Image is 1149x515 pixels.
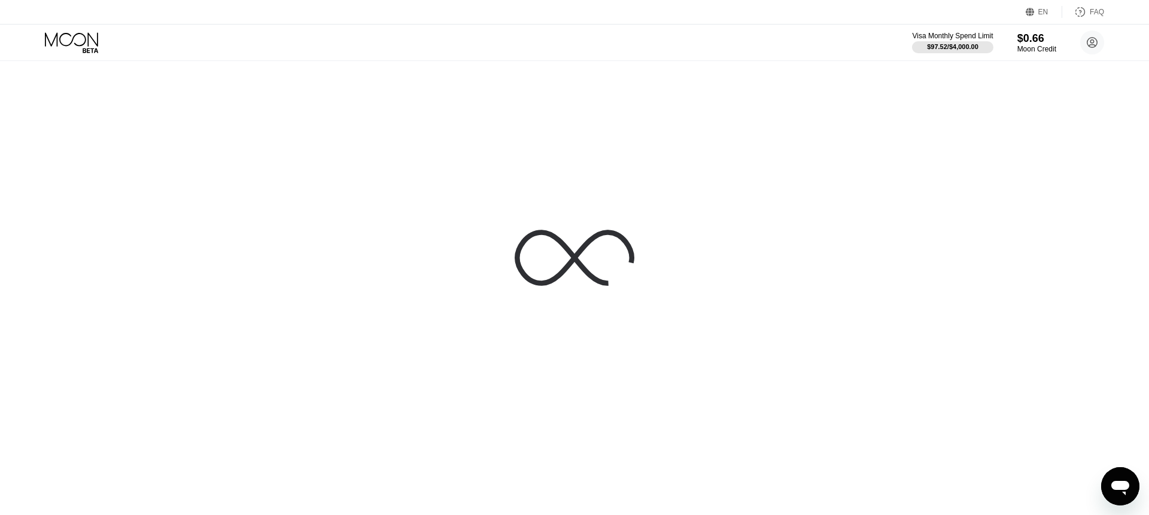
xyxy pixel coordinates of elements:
[1062,6,1104,18] div: FAQ
[927,43,978,50] div: $97.52 / $4,000.00
[1017,32,1056,53] div: $0.66Moon Credit
[1101,467,1139,505] iframe: Button to launch messaging window
[1017,45,1056,53] div: Moon Credit
[1090,8,1104,16] div: FAQ
[912,32,993,53] div: Visa Monthly Spend Limit$97.52/$4,000.00
[1017,32,1056,45] div: $0.66
[1038,8,1048,16] div: EN
[1026,6,1062,18] div: EN
[912,32,993,40] div: Visa Monthly Spend Limit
